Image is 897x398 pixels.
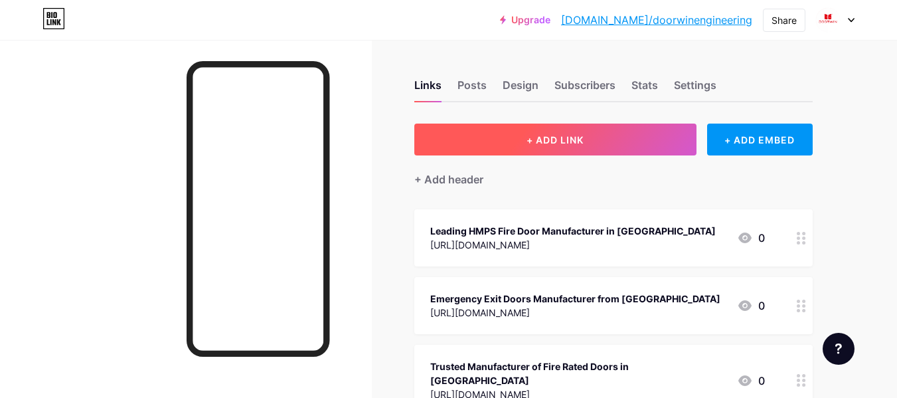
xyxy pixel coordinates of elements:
[414,77,442,101] div: Links
[500,15,550,25] a: Upgrade
[414,124,696,155] button: + ADD LINK
[737,230,765,246] div: 0
[430,292,720,306] div: Emergency Exit Doors Manufacturer from [GEOGRAPHIC_DATA]
[457,77,487,101] div: Posts
[527,134,584,146] span: + ADD LINK
[737,373,765,389] div: 0
[674,77,716,101] div: Settings
[554,77,615,101] div: Subscribers
[561,12,752,28] a: [DOMAIN_NAME]/doorwinengineering
[430,224,716,238] div: Leading HMPS Fire Door Manufacturer in [GEOGRAPHIC_DATA]
[503,77,538,101] div: Design
[631,77,658,101] div: Stats
[737,298,765,314] div: 0
[815,7,841,33] img: doorwinengineering
[772,13,797,27] div: Share
[430,238,716,252] div: [URL][DOMAIN_NAME]
[430,306,720,320] div: [URL][DOMAIN_NAME]
[430,359,726,387] div: Trusted Manufacturer of Fire Rated Doors in [GEOGRAPHIC_DATA]
[414,171,483,187] div: + Add header
[707,124,813,155] div: + ADD EMBED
